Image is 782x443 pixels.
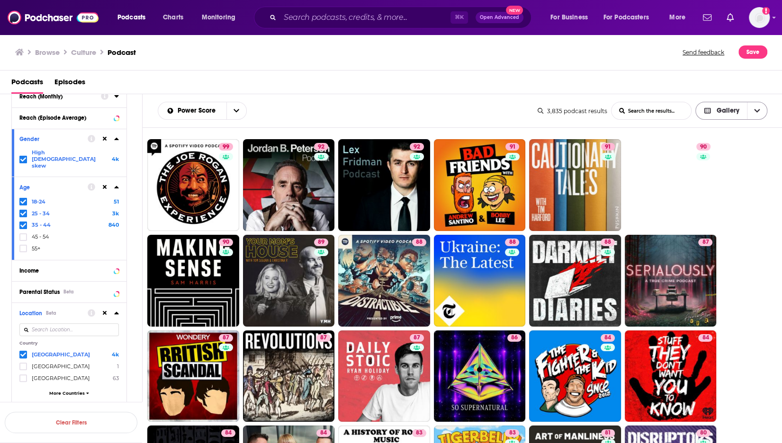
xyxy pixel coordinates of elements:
a: 90 [219,239,233,246]
span: 87 [320,333,327,343]
a: 90 [696,143,710,151]
a: 83 [505,429,519,437]
span: Monitoring [202,11,235,24]
span: More [669,11,685,24]
a: 87 [147,330,239,422]
a: 81 [601,429,615,437]
span: 88 [604,238,611,247]
span: Gallery [717,107,739,114]
button: open menu [195,10,248,25]
button: Parental StatusBeta [19,285,119,297]
button: Reach (Episode Average) [19,112,119,124]
span: ⌘ K [450,11,468,24]
a: Browse [35,48,60,57]
button: Show profile menu [749,7,770,28]
span: More Countries [49,390,85,396]
a: 84 [316,429,331,437]
a: 84 [529,330,621,422]
p: Country [19,341,119,346]
a: 87 [316,334,331,342]
span: 55+ [32,245,40,252]
button: Clear Filters [5,412,137,433]
span: 1 [117,363,119,370]
span: 90 [223,238,229,247]
button: open menu [226,102,246,119]
a: 99 [147,139,239,231]
span: 89 [318,238,324,247]
a: 99 [219,143,233,151]
a: 91 [434,139,526,231]
span: 18-24 [32,198,45,205]
span: 87 [413,333,420,343]
a: 89 [243,235,335,327]
a: 87 [219,334,233,342]
a: 86 [434,330,526,422]
span: Podcasts [117,11,145,24]
a: Show notifications dropdown [723,9,737,26]
a: 92 [338,139,430,231]
span: High [DEMOGRAPHIC_DATA] skew [32,149,107,169]
span: Charts [163,11,183,24]
span: 4k [112,156,119,162]
span: 84 [225,428,232,438]
a: Podchaser - Follow, Share and Rate Podcasts [8,9,99,27]
input: Search Location... [19,323,119,336]
div: Search podcasts, credits, & more... [263,7,540,28]
span: [GEOGRAPHIC_DATA] [32,351,90,358]
a: 92 [243,139,335,231]
a: 87 [338,330,430,422]
button: open menu [663,10,697,25]
div: Reach (Episode Average) [19,115,111,121]
span: 90 [700,142,707,152]
h3: Podcast [108,48,136,57]
h2: Choose List sort [158,102,247,120]
a: Episodes [54,74,85,94]
span: 92 [413,142,420,152]
a: 88 [529,235,621,327]
span: 87 [223,333,229,343]
span: 3k [112,210,119,217]
a: 88 [505,239,519,246]
span: 63 [113,375,119,381]
a: 83 [412,429,426,437]
div: Beta [63,289,74,295]
span: 80 [700,428,707,438]
span: 83 [416,428,422,438]
button: open menu [544,10,600,25]
a: 88 [434,235,526,327]
span: 91 [509,142,515,152]
a: Charts [157,10,189,25]
span: 87 [702,238,709,247]
a: 91 [601,143,615,151]
a: 87 [243,330,335,422]
span: 88 [509,238,515,247]
button: Open AdvancedNew [476,12,523,23]
a: 90 [147,235,239,327]
div: Age [19,184,81,191]
div: Income [19,267,111,274]
div: 3,835 podcast results [538,107,607,115]
span: Parental Status [19,289,60,295]
a: 91 [505,143,519,151]
div: Beta [46,310,56,316]
span: 84 [604,333,611,343]
span: 35 - 44 [32,221,51,228]
span: 4k [112,351,119,358]
a: 92 [314,143,328,151]
input: Search podcasts, credits, & more... [280,10,450,25]
div: Gender [19,136,81,142]
a: 80 [696,429,710,437]
a: 84 [221,429,235,437]
button: Choose View [695,102,768,120]
svg: Add a profile image [762,7,770,15]
a: 88 [601,239,615,246]
span: Location [19,310,42,317]
button: open menu [597,10,663,25]
a: Podcasts [11,74,43,94]
span: 99 [223,142,229,152]
button: LocationBeta [19,307,88,319]
span: [GEOGRAPHIC_DATA] [32,363,90,370]
a: 86 [507,334,521,342]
